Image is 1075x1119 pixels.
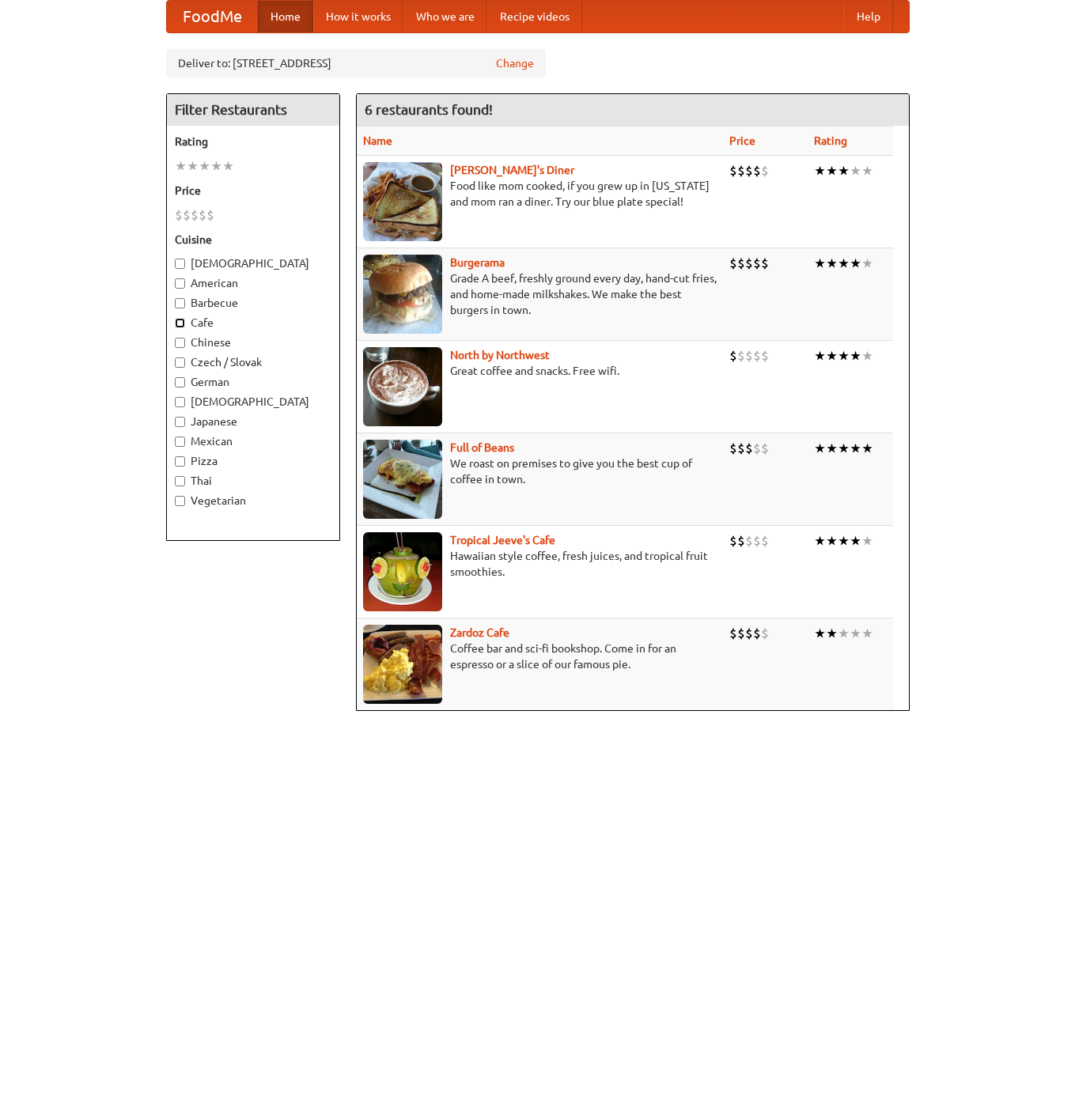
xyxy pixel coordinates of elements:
[258,1,313,32] a: Home
[175,437,185,447] input: Mexican
[826,440,838,457] li: ★
[363,532,442,611] img: jeeves.jpg
[363,178,717,210] p: Food like mom cooked, if you grew up in [US_STATE] and mom ran a diner. Try our blue plate special!
[175,335,331,350] label: Chinese
[175,433,331,449] label: Mexican
[167,1,258,32] a: FoodMe
[745,347,753,365] li: $
[175,134,331,149] h5: Rating
[487,1,582,32] a: Recipe videos
[745,625,753,642] li: $
[175,298,185,308] input: Barbecue
[175,476,185,486] input: Thai
[838,347,850,365] li: ★
[753,625,761,642] li: $
[210,157,222,175] li: ★
[753,440,761,457] li: $
[737,625,745,642] li: $
[761,162,769,180] li: $
[450,349,550,361] a: North by Northwest
[175,456,185,467] input: Pizza
[363,641,717,672] p: Coffee bar and sci-fi bookshop. Come in for an espresso or a slice of our famous pie.
[175,473,331,489] label: Thai
[826,255,838,272] li: ★
[861,162,873,180] li: ★
[850,255,861,272] li: ★
[861,440,873,457] li: ★
[187,157,199,175] li: ★
[175,318,185,328] input: Cafe
[175,397,185,407] input: [DEMOGRAPHIC_DATA]
[826,532,838,550] li: ★
[753,347,761,365] li: $
[850,162,861,180] li: ★
[363,255,442,334] img: burgerama.jpg
[363,625,442,704] img: zardoz.jpg
[729,625,737,642] li: $
[838,532,850,550] li: ★
[175,295,331,311] label: Barbecue
[737,255,745,272] li: $
[183,206,191,224] li: $
[166,49,546,77] div: Deliver to: [STREET_ADDRESS]
[450,256,505,269] b: Burgerama
[838,440,850,457] li: ★
[814,440,826,457] li: ★
[363,162,442,241] img: sallys.jpg
[175,453,331,469] label: Pizza
[365,102,493,117] ng-pluralize: 6 restaurants found!
[313,1,403,32] a: How it works
[861,255,873,272] li: ★
[745,440,753,457] li: $
[175,157,187,175] li: ★
[745,255,753,272] li: $
[850,347,861,365] li: ★
[729,255,737,272] li: $
[450,534,555,546] a: Tropical Jeeve's Cafe
[175,278,185,289] input: American
[761,347,769,365] li: $
[761,440,769,457] li: $
[729,347,737,365] li: $
[450,164,574,176] a: [PERSON_NAME]'s Diner
[814,134,847,147] a: Rating
[175,493,331,508] label: Vegetarian
[838,162,850,180] li: ★
[850,625,861,642] li: ★
[729,162,737,180] li: $
[737,347,745,365] li: $
[826,347,838,365] li: ★
[175,183,331,198] h5: Price
[363,347,442,426] img: north.jpg
[745,532,753,550] li: $
[199,157,210,175] li: ★
[175,394,331,410] label: [DEMOGRAPHIC_DATA]
[175,374,331,390] label: German
[175,315,331,331] label: Cafe
[844,1,893,32] a: Help
[814,625,826,642] li: ★
[729,134,755,147] a: Price
[175,232,331,248] h5: Cuisine
[363,456,717,487] p: We roast on premises to give you the best cup of coffee in town.
[850,440,861,457] li: ★
[814,532,826,550] li: ★
[363,548,717,580] p: Hawaiian style coffee, fresh juices, and tropical fruit smoothies.
[222,157,234,175] li: ★
[450,441,514,454] a: Full of Beans
[814,255,826,272] li: ★
[403,1,487,32] a: Who we are
[167,94,339,126] h4: Filter Restaurants
[729,532,737,550] li: $
[737,162,745,180] li: $
[175,377,185,387] input: German
[450,626,509,639] a: Zardoz Cafe
[737,532,745,550] li: $
[814,162,826,180] li: ★
[175,259,185,269] input: [DEMOGRAPHIC_DATA]
[206,206,214,224] li: $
